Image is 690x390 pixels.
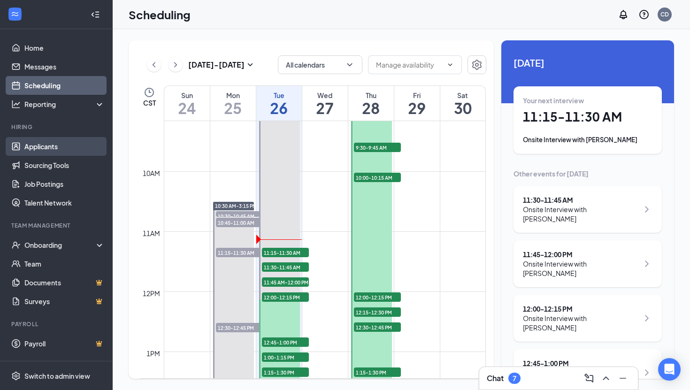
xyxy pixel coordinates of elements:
div: Open Intercom Messenger [658,358,681,381]
span: 10:30 AM-3:15 PM [215,203,257,209]
a: Team [24,254,105,273]
svg: ChevronRight [641,204,652,215]
svg: Notifications [618,9,629,20]
svg: UserCheck [11,240,21,250]
span: 11:15-11:30 AM [262,248,309,257]
div: Your next interview [523,96,652,105]
div: Thu [348,91,394,100]
svg: ChevronDown [446,61,454,69]
svg: Minimize [617,373,629,384]
span: 12:00-12:15 PM [354,292,401,302]
svg: WorkstreamLogo [10,9,20,19]
span: 11:15-11:30 AM [216,248,263,257]
div: 12pm [141,288,162,298]
button: ChevronLeft [147,58,161,72]
div: Onboarding [24,240,97,250]
a: Home [24,38,105,57]
h1: 27 [302,100,348,116]
a: SurveysCrown [24,292,105,311]
a: Scheduling [24,76,105,95]
div: Tue [256,91,302,100]
button: All calendarsChevronDown [278,55,362,74]
button: Minimize [615,371,630,386]
svg: Clock [144,87,155,98]
div: 12:45 - 1:00 PM [523,359,639,368]
h1: 24 [164,100,210,116]
svg: QuestionInfo [638,9,650,20]
span: 10:45-11:00 AM [216,218,263,227]
div: Team Management [11,222,103,229]
div: Onsite Interview with [PERSON_NAME] [523,259,639,278]
span: 12:45-1:00 PM [262,337,309,347]
span: 1:15-1:30 PM [354,367,401,377]
span: 12:15-12:30 PM [354,307,401,317]
svg: SmallChevronDown [245,59,256,70]
h1: 28 [348,100,394,116]
div: Onsite Interview with [PERSON_NAME] [523,135,652,145]
h1: 26 [256,100,302,116]
div: Wed [302,91,348,100]
span: 12:00-12:15 PM [262,292,309,302]
span: 10:00-10:15 AM [354,173,401,182]
button: Settings [468,55,486,74]
span: CST [143,98,156,107]
span: 10:30-10:45 AM [216,211,263,221]
span: 12:30-12:45 PM [216,323,263,332]
span: [DATE] [514,55,662,70]
a: August 26, 2025 [256,86,302,121]
span: 9:30-9:45 AM [354,143,401,152]
input: Manage availability [376,60,443,70]
a: August 27, 2025 [302,86,348,121]
button: ComposeMessage [582,371,597,386]
div: Onsite Interview with [PERSON_NAME] [523,205,639,223]
svg: Settings [11,371,21,381]
div: 7 [513,375,516,382]
a: PayrollCrown [24,334,105,353]
svg: Collapse [91,10,100,19]
svg: Settings [471,59,483,70]
a: Sourcing Tools [24,156,105,175]
svg: ChevronLeft [149,59,159,70]
div: Sun [164,91,210,100]
a: August 29, 2025 [394,86,440,121]
div: Fri [394,91,440,100]
svg: ChevronRight [171,59,180,70]
span: 1:00-1:15 PM [262,352,309,362]
h1: Scheduling [129,7,191,23]
div: Other events for [DATE] [514,169,662,178]
div: Reporting [24,99,105,109]
h3: Chat [487,373,504,383]
div: 11:45 - 12:00 PM [523,250,639,259]
div: 10am [141,168,162,178]
h3: [DATE] - [DATE] [188,60,245,70]
button: ChevronUp [598,371,613,386]
svg: ChevronRight [641,313,652,324]
a: August 30, 2025 [440,86,486,121]
a: August 25, 2025 [210,86,256,121]
a: August 24, 2025 [164,86,210,121]
a: DocumentsCrown [24,273,105,292]
svg: ChevronRight [641,258,652,269]
h1: 11:15 - 11:30 AM [523,109,652,125]
h1: 29 [394,100,440,116]
svg: ComposeMessage [583,373,595,384]
svg: ChevronUp [600,373,612,384]
a: Talent Network [24,193,105,212]
a: Job Postings [24,175,105,193]
a: August 28, 2025 [348,86,394,121]
svg: Analysis [11,99,21,109]
button: ChevronRight [169,58,183,72]
div: Sat [440,91,486,100]
a: Applicants [24,137,105,156]
span: 12:30-12:45 PM [354,322,401,332]
div: 11am [141,228,162,238]
svg: ChevronDown [345,60,354,69]
span: 11:45 AM-12:00 PM [262,277,309,287]
span: 11:30-11:45 AM [262,262,309,272]
div: 12:00 - 12:15 PM [523,304,639,314]
span: 1:15-1:30 PM [262,367,309,377]
div: Mon [210,91,256,100]
div: Onsite Interview with [PERSON_NAME] [523,314,639,332]
a: Messages [24,57,105,76]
